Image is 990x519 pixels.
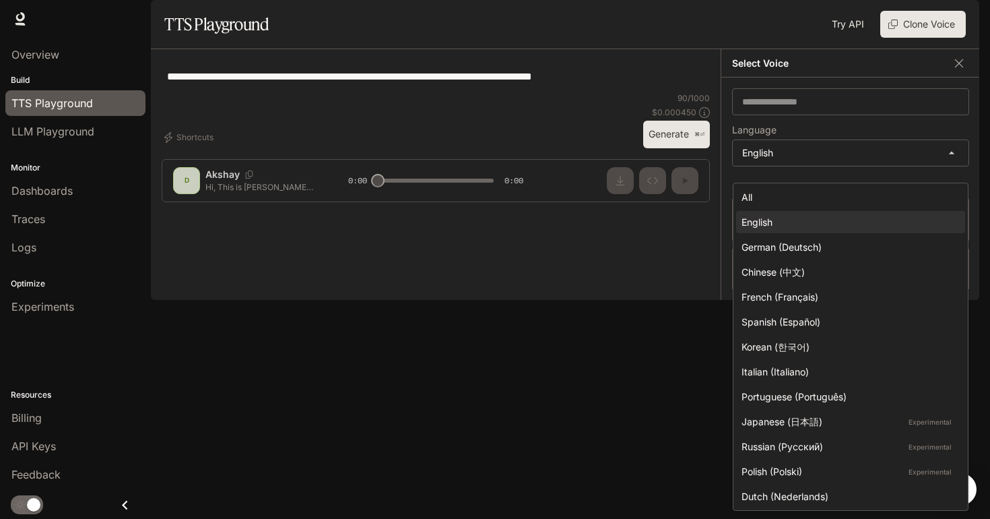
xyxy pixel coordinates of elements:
p: Experimental [906,466,954,478]
p: Experimental [906,441,954,453]
div: Korean (한국어) [741,340,954,354]
div: Dutch (Nederlands) [741,489,954,503]
div: Russian (Русский) [741,439,954,454]
div: English [741,215,954,229]
div: Italian (Italiano) [741,365,954,379]
div: Japanese (日本語) [741,415,954,429]
div: Portuguese (Português) [741,390,954,404]
div: French (Français) [741,290,954,304]
div: All [741,190,954,204]
p: Experimental [906,416,954,428]
div: German (Deutsch) [741,240,954,254]
div: Spanish (Español) [741,315,954,329]
div: Chinese (中文) [741,265,954,279]
div: Polish (Polski) [741,464,954,479]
